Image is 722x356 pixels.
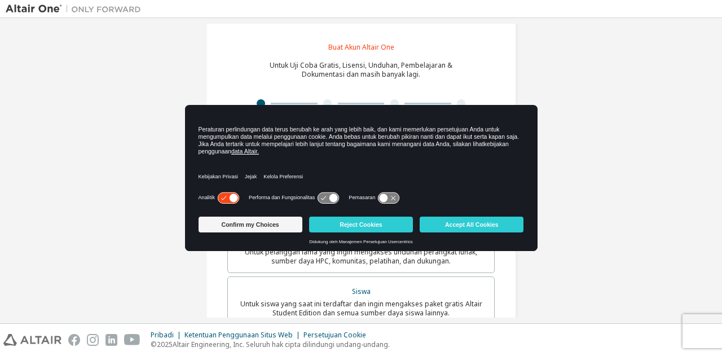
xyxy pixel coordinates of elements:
[124,334,140,346] img: youtube.svg
[245,247,477,266] font: Untuk pelanggan lama yang ingin mengakses unduhan perangkat lunak, sumber daya HPC, komunitas, pe...
[173,340,390,349] font: Altair Engineering, Inc. Seluruh hak cipta dilindungi undang-undang.
[184,330,293,340] font: Ketentuan Penggunaan Situs Web
[105,334,117,346] img: linkedin.svg
[270,60,452,70] font: Untuk Uji Coba Gratis, Lisensi, Unduhan, Pembelajaran &
[6,3,147,15] img: Altair Satu
[303,330,366,340] font: Persetujuan Cookie
[151,340,157,349] font: ©
[3,334,61,346] img: altair_logo.svg
[302,69,420,79] font: Dokumentasi dan masih banyak lagi.
[352,287,371,296] font: Siswa
[87,334,99,346] img: instagram.svg
[157,340,173,349] font: 2025
[328,42,394,52] font: Buat Akun Altair One
[151,330,174,340] font: Pribadi
[240,299,482,318] font: Untuk siswa yang saat ini terdaftar dan ingin mengakses paket gratis Altair Student Edition dan s...
[68,334,80,346] img: facebook.svg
